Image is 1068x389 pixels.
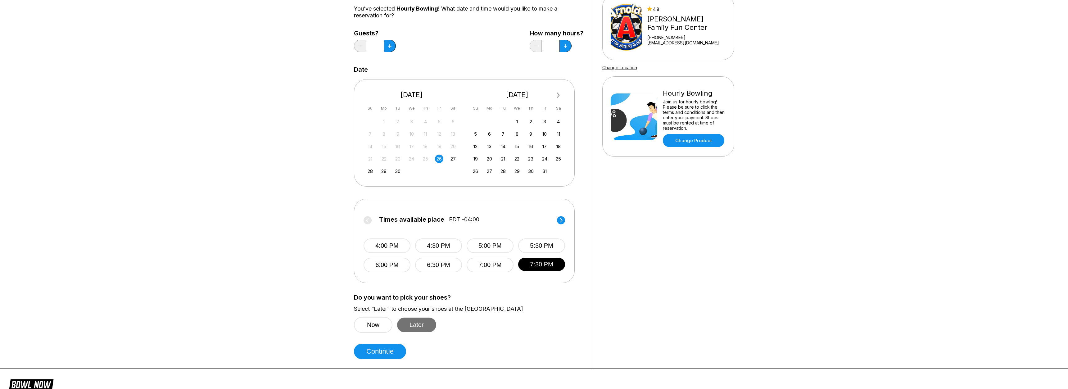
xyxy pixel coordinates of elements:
div: Sa [449,104,457,112]
div: Not available Wednesday, September 10th, 2025 [407,130,416,138]
div: Choose Saturday, September 27th, 2025 [449,155,457,163]
button: 4:30 PM [415,238,462,253]
div: Choose Wednesday, October 29th, 2025 [513,167,521,175]
div: Choose Wednesday, October 15th, 2025 [513,142,521,151]
button: Next Month [554,90,563,100]
span: Hourly Bowling [396,5,438,12]
div: Not available Thursday, September 18th, 2025 [421,142,430,151]
div: Choose Thursday, October 23rd, 2025 [527,155,535,163]
div: Choose Sunday, October 26th, 2025 [471,167,480,175]
label: Guests? [354,30,396,37]
img: Hourly Bowling [611,93,657,140]
div: Hourly Bowling [663,89,726,97]
div: Not available Thursday, September 11th, 2025 [421,130,430,138]
div: Fr [541,104,549,112]
img: Arnold's Family Fun Center [611,4,642,51]
div: Tu [499,104,507,112]
button: 7:00 PM [467,258,514,272]
div: Choose Thursday, October 30th, 2025 [527,167,535,175]
div: Choose Thursday, October 16th, 2025 [527,142,535,151]
div: Choose Tuesday, October 21st, 2025 [499,155,507,163]
div: Choose Monday, September 29th, 2025 [380,167,388,175]
div: Not available Wednesday, September 17th, 2025 [407,142,416,151]
div: month 2025-10 [471,117,564,175]
span: EDT -04:00 [449,216,479,223]
div: Not available Thursday, September 4th, 2025 [421,117,430,126]
div: Not available Tuesday, September 9th, 2025 [394,130,402,138]
div: Choose Friday, October 17th, 2025 [541,142,549,151]
div: Choose Friday, October 31st, 2025 [541,167,549,175]
div: Choose Monday, October 20th, 2025 [485,155,494,163]
div: [PERSON_NAME] Family Fun Center [647,15,726,32]
a: [EMAIL_ADDRESS][DOMAIN_NAME] [647,40,726,45]
div: Not available Tuesday, September 23rd, 2025 [394,155,402,163]
div: Choose Thursday, October 9th, 2025 [527,130,535,138]
div: Not available Monday, September 1st, 2025 [380,117,388,126]
div: Choose Friday, September 26th, 2025 [435,155,443,163]
button: 6:30 PM [415,258,462,272]
button: Later [397,318,436,332]
div: Not available Sunday, September 21st, 2025 [366,155,374,163]
div: Th [527,104,535,112]
div: Not available Wednesday, September 3rd, 2025 [407,117,416,126]
div: Mo [485,104,494,112]
div: Choose Friday, October 24th, 2025 [541,155,549,163]
div: Choose Tuesday, October 28th, 2025 [499,167,507,175]
label: Do you want to pick your shoes? [354,294,583,301]
div: Choose Tuesday, September 30th, 2025 [394,167,402,175]
div: [DATE] [469,91,565,99]
div: Not available Friday, September 12th, 2025 [435,130,443,138]
div: Sa [554,104,563,112]
div: Not available Saturday, September 20th, 2025 [449,142,457,151]
div: Choose Monday, October 27th, 2025 [485,167,494,175]
div: Choose Wednesday, October 22nd, 2025 [513,155,521,163]
div: Choose Monday, October 6th, 2025 [485,130,494,138]
div: Choose Saturday, October 4th, 2025 [554,117,563,126]
label: Date [354,66,368,73]
div: 4.8 [647,7,726,12]
div: Choose Monday, October 13th, 2025 [485,142,494,151]
div: Mo [380,104,388,112]
div: Join us for hourly bowling! Please be sure to click the terms and conditions and then enter your ... [663,99,726,131]
div: Choose Friday, October 10th, 2025 [541,130,549,138]
div: Choose Saturday, October 18th, 2025 [554,142,563,151]
div: Choose Friday, October 3rd, 2025 [541,117,549,126]
button: 5:30 PM [518,238,565,253]
div: Tu [394,104,402,112]
div: Choose Tuesday, October 7th, 2025 [499,130,507,138]
div: Not available Thursday, September 25th, 2025 [421,155,430,163]
div: We [407,104,416,112]
div: Fr [435,104,443,112]
label: Select “Later” to choose your shoes at the [GEOGRAPHIC_DATA] [354,305,583,312]
div: Choose Thursday, October 2nd, 2025 [527,117,535,126]
div: Choose Saturday, October 25th, 2025 [554,155,563,163]
div: Choose Tuesday, October 14th, 2025 [499,142,507,151]
div: Choose Sunday, October 12th, 2025 [471,142,480,151]
div: [DATE] [364,91,460,99]
div: Not available Monday, September 15th, 2025 [380,142,388,151]
div: Su [366,104,374,112]
div: Choose Sunday, September 28th, 2025 [366,167,374,175]
div: Choose Wednesday, October 1st, 2025 [513,117,521,126]
button: 6:00 PM [364,258,410,272]
div: Not available Saturday, September 6th, 2025 [449,117,457,126]
div: [PHONE_NUMBER] [647,35,726,40]
button: 7:30 PM [518,258,565,271]
div: Choose Sunday, October 19th, 2025 [471,155,480,163]
div: Choose Wednesday, October 8th, 2025 [513,130,521,138]
div: Su [471,104,480,112]
label: How many hours? [530,30,583,37]
button: 5:00 PM [467,238,514,253]
div: month 2025-09 [365,117,458,175]
div: We [513,104,521,112]
button: Continue [354,344,406,359]
div: Not available Sunday, September 7th, 2025 [366,130,374,138]
div: Not available Monday, September 22nd, 2025 [380,155,388,163]
div: Not available Friday, September 5th, 2025 [435,117,443,126]
div: Choose Saturday, October 11th, 2025 [554,130,563,138]
div: Not available Monday, September 8th, 2025 [380,130,388,138]
a: Change Location [602,65,637,70]
button: 4:00 PM [364,238,410,253]
div: Th [421,104,430,112]
div: Not available Sunday, September 14th, 2025 [366,142,374,151]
